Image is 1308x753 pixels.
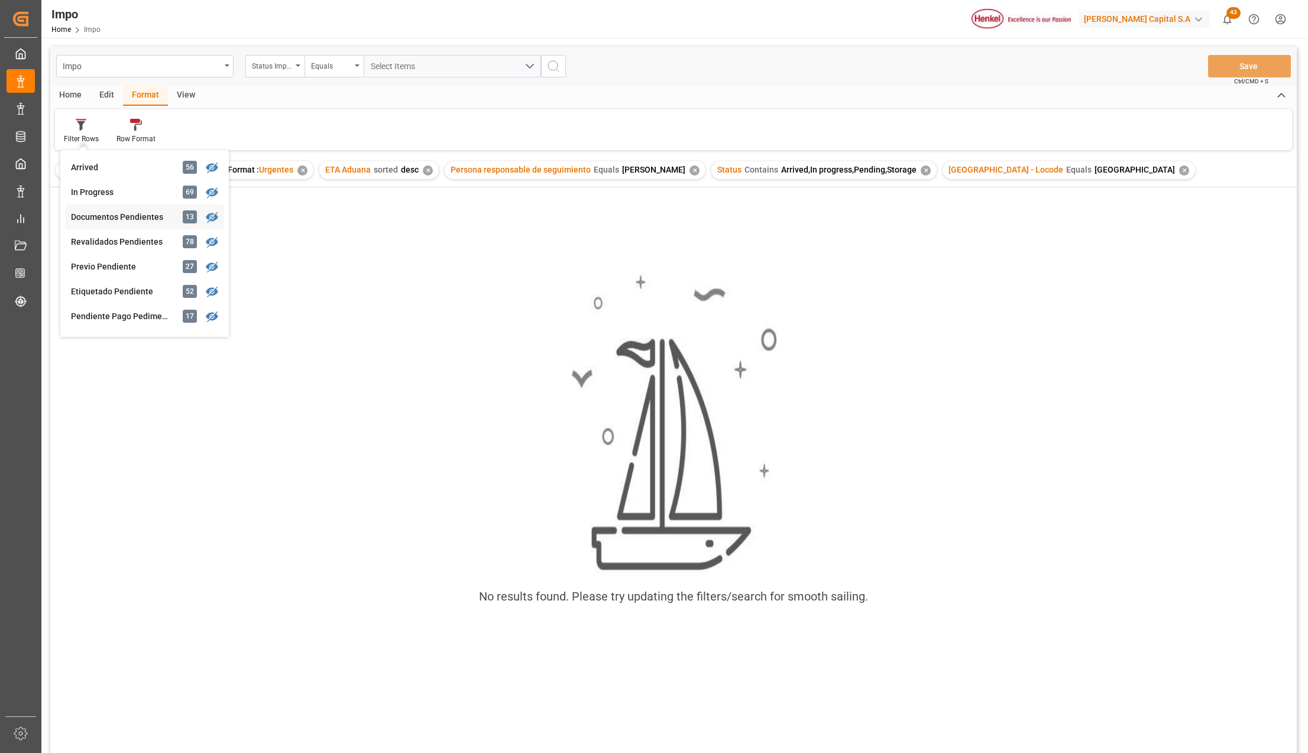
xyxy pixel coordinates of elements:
[259,165,293,174] span: Urgentes
[183,310,197,323] div: 17
[51,5,101,23] div: Impo
[1234,77,1268,86] span: Ctrl/CMD + S
[71,261,174,273] div: Previo Pendiente
[1208,55,1291,77] button: Save
[374,165,398,174] span: sorted
[210,165,259,174] span: Row Format :
[423,165,433,176] div: ✕
[71,285,174,298] div: Etiquetado Pendiente
[123,86,168,106] div: Format
[116,134,156,144] div: Row Format
[371,61,421,71] span: Select Items
[183,285,197,298] div: 52
[297,165,307,176] div: ✕
[921,165,931,176] div: ✕
[71,211,174,223] div: Documentos Pendientes
[364,55,541,77] button: open menu
[325,165,371,174] span: ETA Aduana
[479,588,868,605] div: No results found. Please try updating the filters/search for smooth sailing.
[183,235,197,248] div: 78
[541,55,566,77] button: search button
[594,165,619,174] span: Equals
[63,58,221,73] div: Impo
[570,272,777,574] img: smooth_sailing.jpeg
[183,186,197,199] div: 69
[71,236,174,248] div: Revalidados Pendientes
[401,165,419,174] span: desc
[71,161,174,174] div: Arrived
[245,55,305,77] button: open menu
[71,186,174,199] div: In Progress
[71,310,174,323] div: Pendiente Pago Pedimento
[744,165,778,174] span: Contains
[1079,8,1214,30] button: [PERSON_NAME] Capital S.A
[1179,165,1189,176] div: ✕
[781,165,917,174] span: Arrived,In progress,Pending,Storage
[183,210,197,223] div: 13
[1066,165,1092,174] span: Equals
[90,86,123,106] div: Edit
[1241,6,1267,33] button: Help Center
[717,165,742,174] span: Status
[948,165,1063,174] span: [GEOGRAPHIC_DATA] - Locode
[305,55,364,77] button: open menu
[64,134,99,144] div: Filter Rows
[183,161,197,174] div: 56
[689,165,700,176] div: ✕
[1095,165,1175,174] span: [GEOGRAPHIC_DATA]
[311,58,351,72] div: Equals
[252,58,292,72] div: Status Importación
[56,55,234,77] button: open menu
[1214,6,1241,33] button: show 43 new notifications
[451,165,591,174] span: Persona responsable de seguimiento
[1226,7,1241,19] span: 43
[1079,11,1209,28] div: [PERSON_NAME] Capital S.A
[51,25,71,34] a: Home
[972,9,1071,30] img: Henkel%20logo.jpg_1689854090.jpg
[183,260,197,273] div: 27
[622,165,685,174] span: [PERSON_NAME]
[168,86,204,106] div: View
[50,86,90,106] div: Home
